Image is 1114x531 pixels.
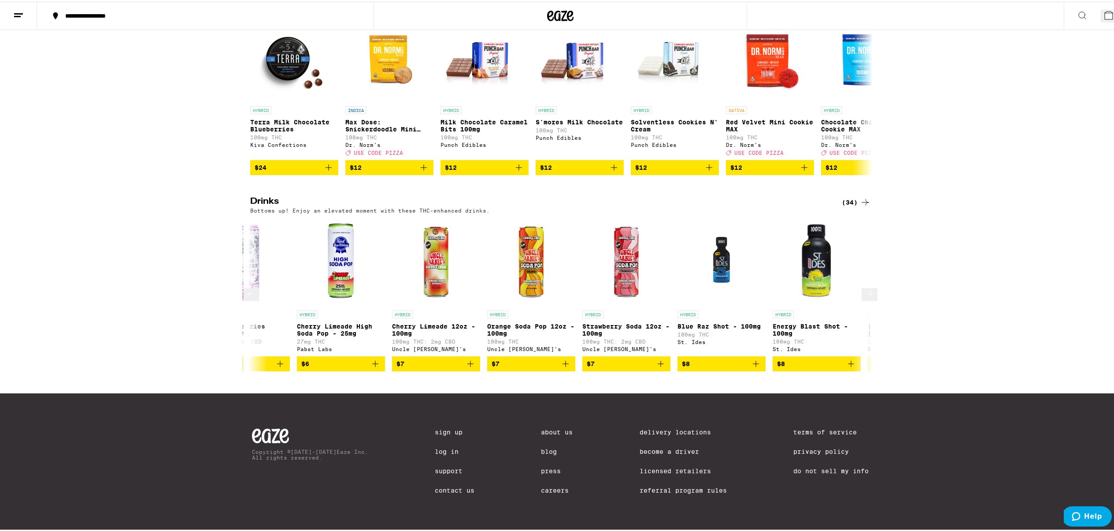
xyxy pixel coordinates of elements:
[640,485,727,492] a: Referral Program Rules
[392,337,480,343] p: 100mg THC: 2mg CBD
[631,158,719,173] button: Add to bag
[297,337,385,343] p: 27mg THC
[825,162,837,169] span: $12
[773,337,861,343] p: 100mg THC
[250,105,271,112] p: HYBRID
[345,12,433,100] img: Dr. Norm's - Max Dose: Snickerdoodle Mini Cookie - Indica
[582,321,670,335] p: Strawberry Soda 12oz - 100mg
[868,337,956,343] p: 100mg THC
[677,337,766,343] div: St. Ides
[635,162,647,169] span: $12
[829,148,879,154] span: USE CODE PIZZA
[677,355,766,370] button: Add to bag
[345,105,366,112] p: INDICA
[250,12,338,100] img: Kiva Confections - Terra Milk Chocolate Blueberries
[435,427,474,434] a: Sign Up
[255,162,266,169] span: $24
[392,321,480,335] p: Cherry Limeade 12oz - 100mg
[821,140,909,146] div: Dr. Norm's
[345,133,433,138] p: 108mg THC
[435,485,474,492] a: Contact Us
[250,158,338,173] button: Add to bag
[297,355,385,370] button: Add to bag
[677,216,766,304] img: St. Ides - Blue Raz Shot - 100mg
[492,359,500,366] span: $7
[582,216,670,304] img: Uncle Arnie's - Strawberry Soda 12oz - 100mg
[582,337,670,343] p: 100mg THC: 2mg CBD
[297,216,385,304] img: Pabst Labs - Cherry Limeade High Soda Pop - 25mg
[392,216,480,304] img: Uncle Arnie's - Cherry Limeade 12oz - 100mg
[726,105,747,112] p: SATIVA
[842,195,870,206] a: (34)
[773,355,861,370] button: Add to bag
[868,216,956,355] a: Open page for Georgia Peach High Tea from St. Ides
[345,12,433,158] a: Open page for Max Dose: Snickerdoodle Mini Cookie - Indica from Dr. Norm's
[202,216,290,304] img: Pabst Labs - Midnight Berries 10:3:2 High Seltzer
[1064,505,1112,527] iframe: Opens a widget where you can find more information
[631,140,719,146] div: Punch Edibles
[872,359,880,366] span: $8
[773,216,861,304] img: St. Ides - Energy Blast Shot - 100mg
[582,216,670,355] a: Open page for Strawberry Soda 12oz - 100mg from Uncle Arnie's
[202,344,290,350] div: Pabst Labs
[726,12,814,100] img: Dr. Norm's - Red Velvet Mini Cookie MAX
[487,344,575,350] div: Uncle [PERSON_NAME]'s
[440,158,529,173] button: Add to bag
[677,321,766,328] p: Blue Raz Shot - 100mg
[587,359,595,366] span: $7
[582,344,670,350] div: Uncle [PERSON_NAME]'s
[868,344,956,350] div: St. Ides
[631,12,719,100] img: Punch Edibles - Solventless Cookies N' Cream
[392,355,480,370] button: Add to bag
[536,12,624,158] a: Open page for S'mores Milk Chocolate from Punch Edibles
[631,105,652,112] p: HYBRID
[202,216,290,355] a: Open page for Midnight Berries 10:3:2 High Seltzer from Pabst Labs
[868,321,956,335] p: [US_STATE][PERSON_NAME] High Tea
[541,466,573,473] a: Press
[821,12,909,158] a: Open page for Chocolate Chip Mini Cookie MAX from Dr. Norm's
[541,427,573,434] a: About Us
[541,485,573,492] a: Careers
[677,330,766,336] p: 100mg THC
[726,140,814,146] div: Dr. Norm's
[536,126,624,131] p: 100mg THC
[726,133,814,138] p: 100mg THC
[445,162,457,169] span: $12
[435,466,474,473] a: Support
[726,117,814,131] p: Red Velvet Mini Cookie MAX
[793,446,869,453] a: Privacy Policy
[582,309,603,317] p: HYBRID
[821,158,909,173] button: Add to bag
[440,140,529,146] div: Punch Edibles
[250,195,827,206] h2: Drinks
[640,427,727,434] a: Delivery Locations
[440,117,529,131] p: Milk Chocolate Caramel Bits 100mg
[440,105,462,112] p: HYBRID
[202,337,290,343] p: 10mg THC: 2mg CBD
[631,12,719,158] a: Open page for Solventless Cookies N' Cream from Punch Edibles
[487,355,575,370] button: Add to bag
[734,148,784,154] span: USE CODE PIZZA
[345,140,433,146] div: Dr. Norm's
[202,321,290,335] p: Midnight Berries 10:3:2 High [PERSON_NAME]
[297,344,385,350] div: Pabst Labs
[821,117,909,131] p: Chocolate Chip Mini Cookie MAX
[536,12,624,100] img: Punch Edibles - S'mores Milk Chocolate
[793,466,869,473] a: Do Not Sell My Info
[250,133,338,138] p: 100mg THC
[350,162,362,169] span: $12
[297,321,385,335] p: Cherry Limeade High Soda Pop - 25mg
[396,359,404,366] span: $7
[250,140,338,146] div: Kiva Confections
[487,337,575,343] p: 100mg THC
[640,466,727,473] a: Licensed Retailers
[297,309,318,317] p: HYBRID
[252,447,368,459] p: Copyright © [DATE]-[DATE] Eaze Inc. All rights reserved.
[440,12,529,100] img: Punch Edibles - Milk Chocolate Caramel Bits 100mg
[540,162,552,169] span: $12
[301,359,309,366] span: $6
[730,162,742,169] span: $12
[250,206,490,212] p: Bottoms up! Enjoy an elevated moment with these THC-enhanced drinks.
[582,355,670,370] button: Add to bag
